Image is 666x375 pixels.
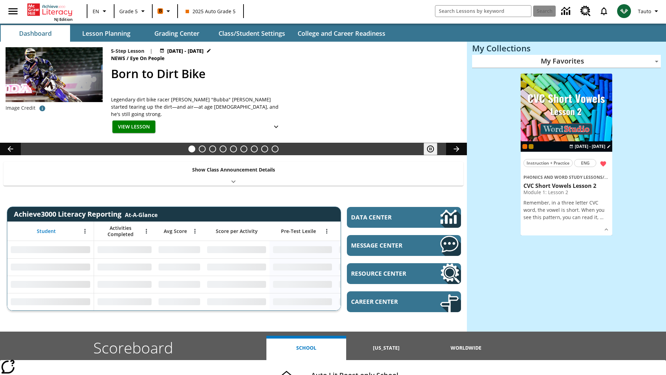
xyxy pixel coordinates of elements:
button: Open Menu [80,226,90,236]
div: Current Class [522,144,527,149]
span: Data Center [351,213,417,221]
button: Open Menu [141,226,152,236]
button: Slide 9 Sleepless in the Animal Kingdom [272,145,279,152]
div: No Data, [155,293,204,310]
p: Show Class Announcement Details [192,166,275,173]
a: Data Center [347,207,461,228]
button: Grading Center [142,25,212,42]
div: No Data, [94,276,155,293]
button: Credit: Rick Scuteri/AP Images [35,102,49,115]
button: Aug 27 - Aug 27 Choose Dates [568,143,612,150]
button: ENG [574,159,596,167]
div: My Favorites [472,55,661,68]
div: Show Class Announcement Details [3,162,463,186]
button: College and Career Readiness [292,25,391,42]
span: Eye On People [130,55,166,62]
div: No Data, [94,293,155,310]
span: Grade 5 [119,8,138,15]
button: Slide 8 Making a Difference for the Planet [261,145,268,152]
a: Data Center [557,2,576,21]
button: Class/Student Settings [213,25,291,42]
p: Remember, in a three letter CVC word, the vowel is short. When you see this pattern, you can read... [523,199,609,221]
div: No Data, [335,276,401,293]
span: Resource Center [351,269,419,277]
button: Profile/Settings [635,5,663,17]
button: Open side menu [3,1,23,22]
button: Worldwide [426,336,506,360]
span: 2025 Auto Grade 5 [186,8,236,15]
span: ENG [581,159,590,167]
a: Resource Center, Will open in new tab [576,2,595,20]
span: News [111,55,127,62]
span: B [159,7,162,15]
span: … [600,214,604,220]
button: Boost Class color is orange. Change class color [155,5,175,17]
a: Message Center [347,235,461,256]
div: No Data, [155,258,204,276]
input: search field [435,6,531,17]
span: Legendary dirt bike racer James "Bubba" Stewart started tearing up the dirt—and air—at age 4, and... [111,96,284,118]
button: Remove from Favorites [597,158,609,170]
span: / [603,174,608,180]
span: | [150,47,153,55]
p: Image Credit [6,105,35,111]
span: CVC Short Vowels [604,174,640,180]
h3: CVC Short Vowels Lesson 2 [523,182,609,190]
button: Select a new avatar [613,2,635,20]
div: No Data, [335,241,401,258]
a: Career Center [347,291,461,312]
span: Instruction + Practice [527,159,570,167]
button: Slide 7 Career Lesson [251,145,258,152]
p: 5-Step Lesson [111,47,144,55]
div: No Data, [94,258,155,276]
div: No Data, [155,241,204,258]
span: Pre-Test Lexile [281,228,316,234]
button: Show Details [601,224,612,235]
img: Motocross racer James Stewart flies through the air on his dirt bike. [6,47,103,102]
div: lesson details [521,74,612,236]
img: avatar image [617,4,631,18]
span: NJ Edition [54,17,72,22]
div: New 2025 class [529,144,533,149]
div: No Data, [335,258,401,276]
button: Show Details [269,120,283,133]
span: Score per Activity [216,228,258,234]
span: Topic: Phonics and Word Study Lessons/CVC Short Vowels [523,173,609,181]
span: [DATE] - [DATE] [575,143,605,150]
h3: My Collections [472,43,661,53]
a: Notifications [595,2,613,20]
span: Student [37,228,56,234]
a: Resource Center, Will open in new tab [347,263,461,284]
button: Pause [424,143,437,155]
button: Lesson Planning [71,25,141,42]
span: [DATE] - [DATE] [167,47,204,55]
button: [US_STATE] [346,336,426,360]
span: / [127,55,129,61]
button: Slide 1 Born to Dirt Bike [188,145,195,152]
button: Slide 2 Do You Want Fries With That? [199,145,206,152]
h2: Born to Dirt Bike [111,65,459,83]
span: Achieve3000 Literacy Reporting [14,209,157,219]
button: Grade: Grade 5, Select a grade [117,5,150,17]
button: School [266,336,346,360]
span: Message Center [351,241,419,249]
button: Language: EN, Select a language [89,5,112,17]
div: Pause [424,143,444,155]
button: Aug 26 - Aug 26 Choose Dates [158,47,213,55]
span: EN [93,8,99,15]
div: Legendary dirt bike racer [PERSON_NAME] "Bubba" [PERSON_NAME] started tearing up the dirt—and air... [111,96,284,118]
div: No Data, [155,276,204,293]
span: Career Center [351,298,419,306]
span: Activities Completed [97,225,143,237]
button: Instruction + Practice [523,159,573,167]
div: No Data, [94,241,155,258]
div: At-A-Glance [125,210,157,219]
button: View Lesson [112,120,155,133]
span: Tauto [638,8,651,15]
span: Phonics and Word Study Lessons [523,174,603,180]
button: Dashboard [1,25,70,42]
button: Slide 4 What's the Big Idea? [220,145,227,152]
button: Slide 3 Cars of the Future? [209,145,216,152]
button: Lesson carousel, Next [446,143,467,155]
